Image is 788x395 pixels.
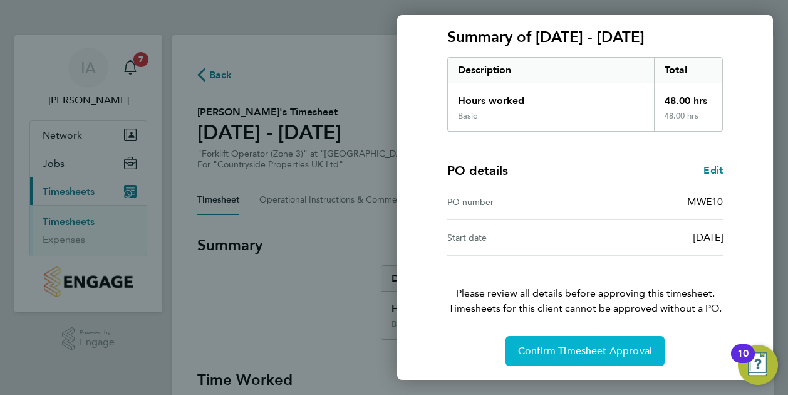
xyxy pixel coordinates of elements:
span: Timesheets for this client cannot be approved without a PO. [432,301,738,316]
span: Edit [703,164,723,176]
div: Description [448,58,654,83]
div: Hours worked [448,83,654,111]
span: MWE10 [687,196,723,208]
button: Open Resource Center, 10 new notifications [738,345,778,385]
p: Please review all details before approving this timesheet. [432,256,738,316]
div: [DATE] [585,230,723,245]
button: Confirm Timesheet Approval [505,336,665,366]
div: Total [654,58,723,83]
h4: PO details [447,162,508,179]
span: Confirm Timesheet Approval [518,345,652,357]
div: Basic [458,111,477,121]
div: 48.00 hrs [654,83,723,111]
div: 48.00 hrs [654,111,723,131]
a: Edit [703,163,723,178]
div: 10 [737,354,749,370]
div: PO number [447,194,585,209]
div: Start date [447,230,585,245]
h3: Summary of [DATE] - [DATE] [447,27,723,47]
div: Summary of 18 - 24 Aug 2025 [447,57,723,132]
